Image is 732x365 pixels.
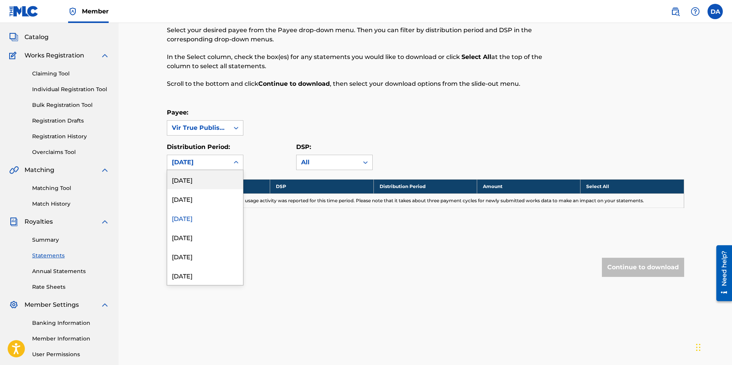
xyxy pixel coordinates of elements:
span: Works Registration [24,51,84,60]
div: [DATE] [167,228,243,247]
a: User Permissions [32,350,109,358]
p: In the Select column, check the box(es) for any statements you would like to download or click at... [167,52,565,71]
a: Member Information [32,335,109,343]
div: [DATE] [172,158,225,167]
div: [DATE] [167,189,243,208]
a: Match History [32,200,109,208]
th: Amount [477,179,580,193]
img: Member Settings [9,300,18,309]
p: Select your desired payee from the Payee drop-down menu. Then you can filter by distribution peri... [167,26,565,44]
a: Registration History [32,133,109,141]
div: Vir True Publishing [172,123,225,133]
a: SummarySummary [9,14,55,23]
strong: Continue to download [258,80,330,87]
span: Catalog [24,33,49,42]
label: Payee: [167,109,188,116]
strong: Select All [461,53,491,61]
div: [DATE] [167,170,243,189]
th: DSP [270,179,373,193]
a: Registration Drafts [32,117,109,125]
a: Rate Sheets [32,283,109,291]
img: Royalties [9,217,18,226]
a: Matching Tool [32,184,109,192]
a: Bulk Registration Tool [32,101,109,109]
div: [DATE] [167,247,243,266]
img: Catalog [9,33,18,42]
iframe: Resource Center [711,242,732,304]
img: search [671,7,680,16]
th: Select All [580,179,684,193]
a: Claiming Tool [32,70,109,78]
a: Public Search [668,4,683,19]
a: Banking Information [32,319,109,327]
td: No statement is available as no usage activity was reported for this time period. Please note tha... [167,193,684,208]
img: expand [100,165,109,175]
img: Matching [9,165,19,175]
p: Scroll to the bottom and click , then select your download options from the slide-out menu. [167,79,565,88]
span: Royalties [24,217,53,226]
img: expand [100,51,109,60]
img: expand [100,217,109,226]
img: help [691,7,700,16]
img: expand [100,300,109,309]
div: [DATE] [167,266,243,285]
span: Member Settings [24,300,79,309]
img: MLC Logo [9,6,39,17]
a: Annual Statements [32,267,109,275]
div: All [301,158,354,167]
a: Overclaims Tool [32,148,109,156]
label: DSP: [296,143,311,151]
span: Matching [24,165,54,175]
a: Individual Registration Tool [32,85,109,93]
img: Works Registration [9,51,19,60]
a: Statements [32,252,109,260]
div: Drag [696,336,701,359]
a: Summary [32,236,109,244]
iframe: Chat Widget [694,328,732,365]
div: User Menu [708,4,723,19]
div: Help [688,4,703,19]
div: [DATE] [167,208,243,228]
span: Member [82,7,109,16]
th: Distribution Period [373,179,477,193]
label: Distribution Period: [167,143,230,151]
img: Top Rightsholder [68,7,77,16]
a: CatalogCatalog [9,33,49,42]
